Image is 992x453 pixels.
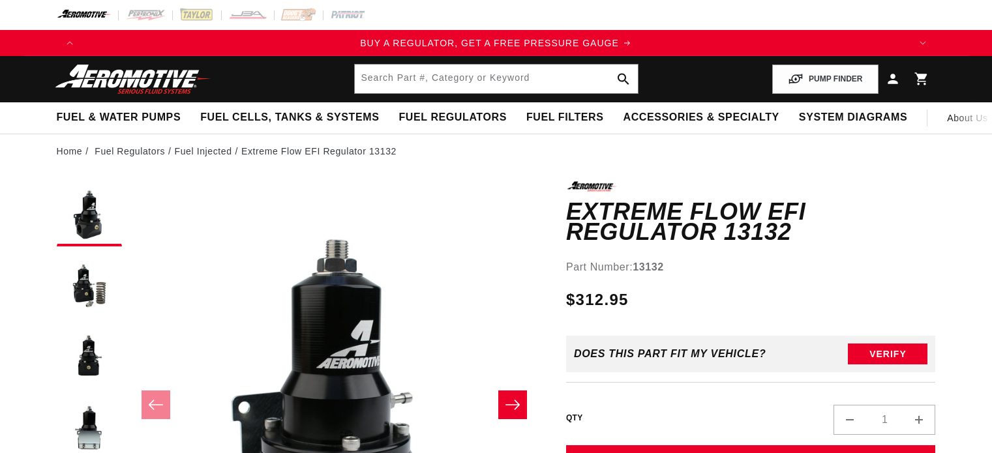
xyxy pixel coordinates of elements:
[47,102,191,133] summary: Fuel & Water Pumps
[389,102,516,133] summary: Fuel Regulators
[910,30,936,56] button: Translation missing: en.sections.announcements.next_announcement
[190,102,389,133] summary: Fuel Cells, Tanks & Systems
[52,64,215,95] img: Aeromotive
[57,111,181,124] span: Fuel & Water Pumps
[848,343,927,364] button: Verify
[624,111,779,124] span: Accessories & Specialty
[57,325,122,390] button: Load image 3 in gallery view
[614,102,789,133] summary: Accessories & Specialty
[83,36,910,50] div: Announcement
[57,144,83,158] a: Home
[772,65,878,94] button: PUMP FINDER
[57,253,122,318] button: Load image 2 in gallery view
[526,111,604,124] span: Fuel Filters
[57,30,83,56] button: Translation missing: en.sections.announcements.previous_announcement
[200,111,379,124] span: Fuel Cells, Tanks & Systems
[95,144,174,158] li: Fuel Regulators
[609,65,638,93] button: search button
[398,111,506,124] span: Fuel Regulators
[83,36,910,50] a: BUY A REGULATOR, GET A FREE PRESSURE GAUGE
[24,30,969,56] slideshow-component: Translation missing: en.sections.announcements.announcement_bar
[566,288,629,312] span: $312.95
[947,113,987,123] span: About Us
[574,348,766,360] div: Does This part fit My vehicle?
[57,181,122,246] button: Load image 1 in gallery view
[241,144,397,158] li: Extreme Flow EFI Regulator 13132
[789,102,917,133] summary: System Diagrams
[498,390,527,419] button: Slide right
[633,261,664,272] strong: 13132
[566,201,936,242] h1: Extreme Flow EFI Regulator 13132
[142,390,170,419] button: Slide left
[355,65,638,93] input: Search by Part Number, Category or Keyword
[799,111,907,124] span: System Diagrams
[360,38,619,48] span: BUY A REGULATOR, GET A FREE PRESSURE GAUGE
[83,36,910,50] div: 1 of 4
[57,144,936,158] nav: breadcrumbs
[517,102,614,133] summary: Fuel Filters
[175,144,241,158] li: Fuel Injected
[566,413,583,424] label: QTY
[566,259,936,276] div: Part Number:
